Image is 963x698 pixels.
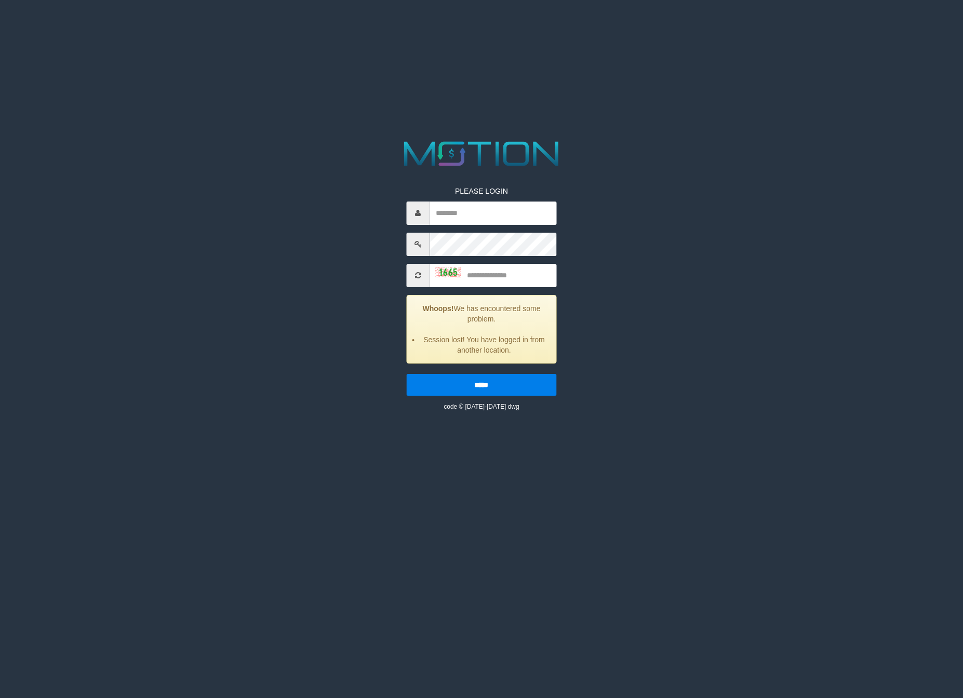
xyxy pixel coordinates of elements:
div: We has encountered some problem. [406,295,556,364]
small: code © [DATE]-[DATE] dwg [444,403,519,410]
img: MOTION_logo.png [397,137,566,170]
p: PLEASE LOGIN [406,186,556,196]
img: captcha [435,267,461,277]
strong: Whoops! [423,304,454,313]
li: Session lost! You have logged in from another location. [420,334,548,355]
